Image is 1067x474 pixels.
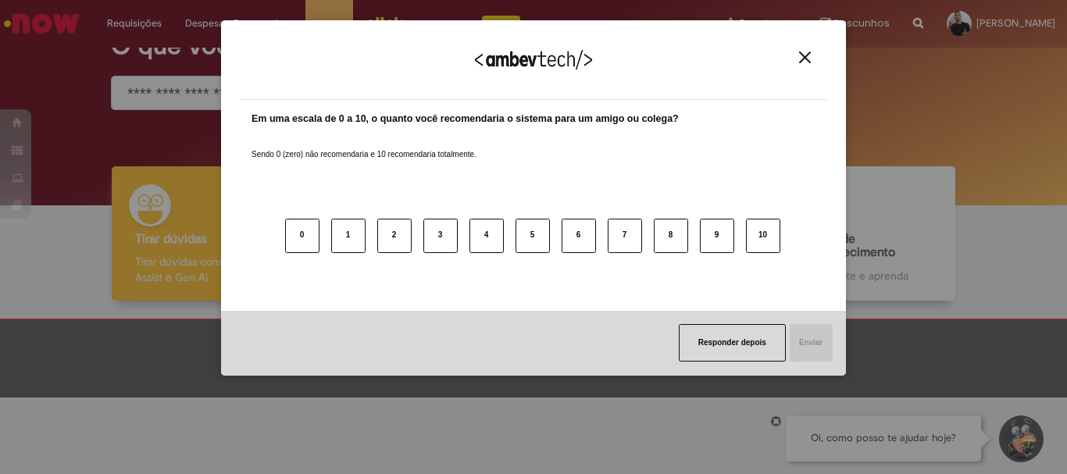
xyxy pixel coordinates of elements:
img: Logo Ambevtech [475,50,592,69]
button: 7 [608,219,642,253]
label: Em uma escala de 0 a 10, o quanto você recomendaria o sistema para um amigo ou colega? [252,112,679,127]
button: 5 [516,219,550,253]
button: 8 [654,219,688,253]
button: 1 [331,219,366,253]
button: 10 [746,219,780,253]
button: Responder depois [679,324,786,362]
button: 0 [285,219,319,253]
button: Close [794,51,815,64]
button: 4 [469,219,504,253]
button: 6 [562,219,596,253]
label: Sendo 0 (zero) não recomendaria e 10 recomendaria totalmente. [252,130,476,160]
button: 3 [423,219,458,253]
button: 9 [700,219,734,253]
img: Close [799,52,811,63]
button: 2 [377,219,412,253]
